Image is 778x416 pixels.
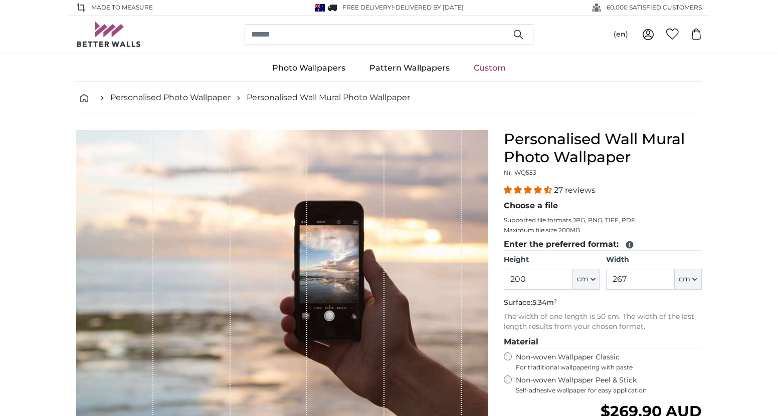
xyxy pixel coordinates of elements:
span: cm [577,274,589,284]
p: The width of one length is 50 cm. The width of the last length results from your chosen format. [504,312,702,332]
span: 27 reviews [554,185,596,195]
span: 5.34m² [532,298,557,307]
label: Height [504,255,600,265]
button: cm [573,269,600,290]
h1: Personalised Wall Mural Photo Wallpaper [504,130,702,166]
button: cm [675,269,702,290]
nav: breadcrumbs [76,82,702,114]
legend: Enter the preferred format: [504,238,702,251]
legend: Material [504,336,702,348]
img: Betterwalls [76,22,141,47]
span: cm [679,274,690,284]
p: Surface: [504,298,702,308]
span: 60,000 SATISFIED CUSTOMERS [607,3,702,12]
label: Non-woven Wallpaper Classic [516,352,702,371]
span: Nr. WQ553 [504,169,536,176]
p: Maximum file size 200MB. [504,226,702,234]
p: Supported file formats JPG, PNG, TIFF, PDF [504,216,702,224]
a: Personalised Wall Mural Photo Wallpaper [247,92,410,104]
a: Personalised Photo Wallpaper [110,92,231,104]
a: Photo Wallpapers [260,55,357,81]
span: Delivered by [DATE] [396,4,464,11]
span: Made to Measure [91,3,153,12]
a: Pattern Wallpapers [357,55,462,81]
a: Custom [462,55,518,81]
label: Width [606,255,702,265]
span: For traditional wallpapering with paste [516,363,702,371]
button: (en) [606,26,636,44]
span: 4.41 stars [504,185,554,195]
img: Australia [315,4,325,12]
span: - [393,4,464,11]
label: Non-woven Wallpaper Peel & Stick [516,375,702,394]
span: FREE delivery! [342,4,393,11]
legend: Choose a file [504,200,702,212]
span: Self-adhesive wallpaper for easy application [516,386,702,394]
